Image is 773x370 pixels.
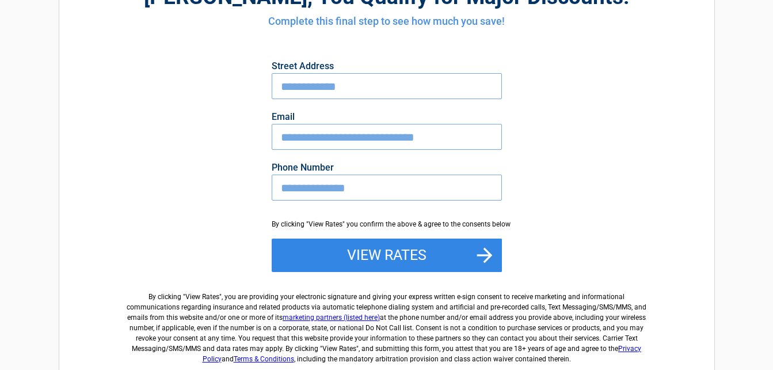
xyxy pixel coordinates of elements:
[123,282,651,364] label: By clicking " ", you are providing your electronic signature and giving your express written e-si...
[203,345,642,363] a: Privacy Policy
[272,62,502,71] label: Street Address
[272,163,502,172] label: Phone Number
[123,14,651,29] h4: Complete this final step to see how much you save!
[283,314,380,322] a: marketing partners (listed here)
[272,112,502,122] label: Email
[272,239,502,272] button: View Rates
[185,293,219,301] span: View Rates
[272,219,502,229] div: By clicking "View Rates" you confirm the above & agree to the consents below
[234,355,294,363] a: Terms & Conditions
